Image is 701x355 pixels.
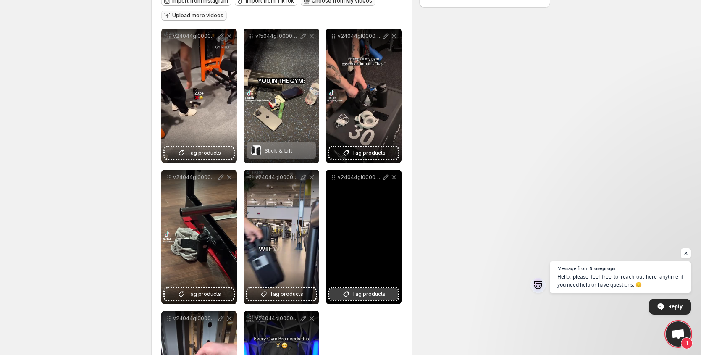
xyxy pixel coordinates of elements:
[251,145,261,155] img: Stick & Lift
[270,290,303,298] span: Tag products
[172,12,223,19] span: Upload more videos
[265,147,292,154] span: Stick & Lift
[165,147,234,159] button: Tag products
[255,174,299,181] p: v24044gl0000cud375nog65ps7arfseg
[590,266,615,271] span: Storeprops
[329,288,398,300] button: Tag products
[666,321,691,347] a: Open chat
[244,170,319,304] div: v24044gl0000cud375nog65ps7arfsegTag products
[187,149,221,157] span: Tag products
[173,174,217,181] p: v24044gl0000cvnbn5fog65m0ucpkcrg
[338,174,381,181] p: v24044gl0000cun0u0nog65omkfgttg0
[187,290,221,298] span: Tag products
[247,288,316,300] button: Tag products
[668,299,683,314] span: Reply
[161,170,237,304] div: v24044gl0000cvnbn5fog65m0ucpkcrgTag products
[255,315,299,322] p: v24044gl0000cv88rmnog65oahprb39g
[161,29,237,163] div: v24044gl0000cur2grfog65l23u07kq0Tag products
[244,29,319,163] div: v15044gf0000cviu23vog65q3ii8nkkgStick & LiftStick & Lift
[329,147,398,159] button: Tag products
[255,33,299,39] p: v15044gf0000cviu23vog65q3ii8nkkg
[338,33,381,39] p: v24044gl0000cuqpv5nog65i12dpe5b0
[352,149,386,157] span: Tag products
[161,11,227,21] button: Upload more videos
[352,290,386,298] span: Tag products
[681,337,693,349] span: 1
[557,266,588,271] span: Message from
[173,33,217,39] p: v24044gl0000cur2grfog65l23u07kq0
[165,288,234,300] button: Tag products
[326,29,402,163] div: v24044gl0000cuqpv5nog65i12dpe5b0Tag products
[557,273,683,289] span: Hello, please feel free to reach out here anytime if you need help or have questions. 😊
[173,315,217,322] p: v24044gl0000cuo9tu7og65li27me78g
[326,170,402,304] div: v24044gl0000cun0u0nog65omkfgttg0Tag products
